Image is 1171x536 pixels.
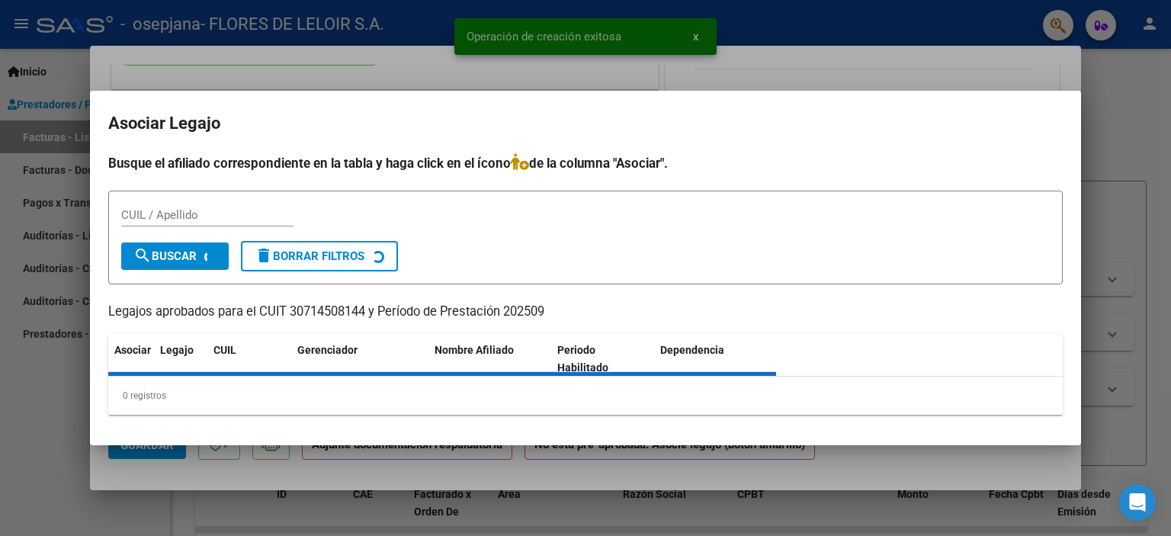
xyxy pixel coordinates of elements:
span: Dependencia [660,344,724,356]
span: Gerenciador [297,344,358,356]
datatable-header-cell: Dependencia [654,334,777,384]
datatable-header-cell: Asociar [108,334,154,384]
span: Borrar Filtros [255,249,364,263]
div: Open Intercom Messenger [1119,484,1156,521]
datatable-header-cell: Gerenciador [291,334,428,384]
div: 0 registros [108,377,1063,415]
h4: Busque el afiliado correspondiente en la tabla y haga click en el ícono de la columna "Asociar". [108,153,1063,173]
button: Buscar [121,242,229,270]
span: Asociar [114,344,151,356]
span: Buscar [133,249,197,263]
h2: Asociar Legajo [108,109,1063,138]
p: Legajos aprobados para el CUIT 30714508144 y Período de Prestación 202509 [108,303,1063,322]
mat-icon: search [133,246,152,265]
span: CUIL [213,344,236,356]
button: Borrar Filtros [241,241,398,271]
span: Legajo [160,344,194,356]
datatable-header-cell: Periodo Habilitado [551,334,654,384]
datatable-header-cell: Legajo [154,334,207,384]
mat-icon: delete [255,246,273,265]
span: Nombre Afiliado [435,344,514,356]
datatable-header-cell: CUIL [207,334,291,384]
span: Periodo Habilitado [557,344,608,374]
datatable-header-cell: Nombre Afiliado [428,334,551,384]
